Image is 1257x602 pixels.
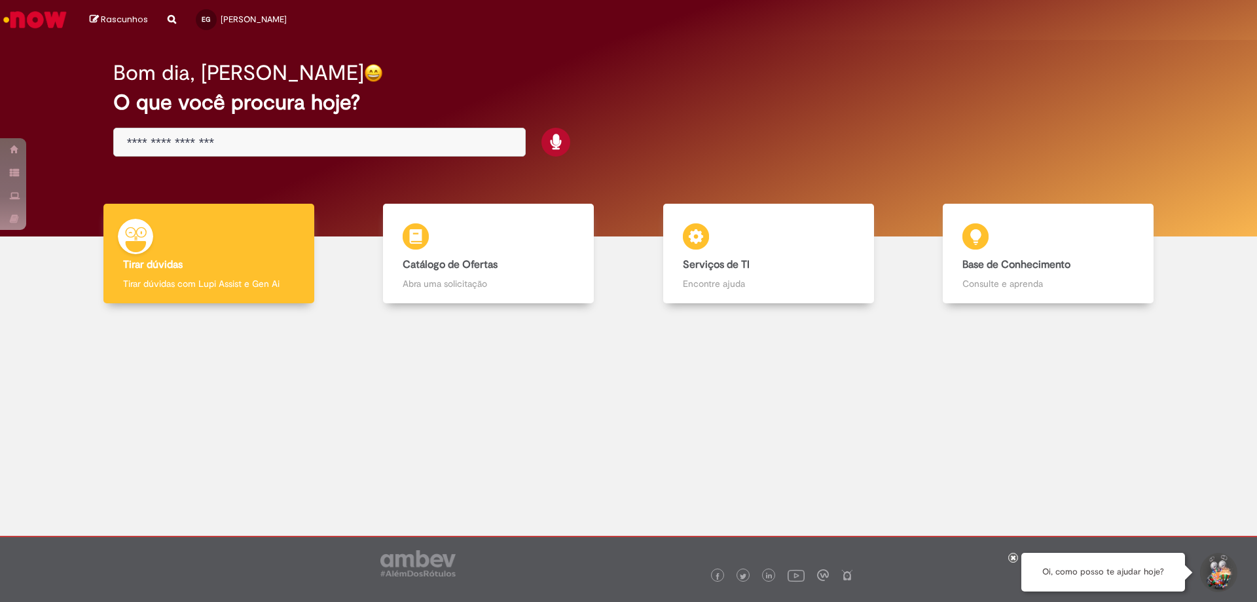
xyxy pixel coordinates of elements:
[766,573,773,580] img: logo_footer_linkedin.png
[380,550,456,576] img: logo_footer_ambev_rotulo_gray.png
[841,569,853,581] img: logo_footer_naosei.png
[740,573,746,580] img: logo_footer_twitter.png
[962,258,1070,271] b: Base de Conhecimento
[221,14,287,25] span: [PERSON_NAME]
[123,258,183,271] b: Tirar dúvidas
[628,204,909,304] a: Serviços de TI Encontre ajuda
[403,277,574,290] p: Abra uma solicitação
[69,204,349,304] a: Tirar dúvidas Tirar dúvidas com Lupi Assist e Gen Ai
[113,91,1144,114] h2: O que você procura hoje?
[202,15,210,24] span: EG
[909,204,1189,304] a: Base de Conhecimento Consulte e aprenda
[90,14,148,26] a: Rascunhos
[1,7,69,33] img: ServiceNow
[788,567,805,584] img: logo_footer_youtube.png
[1198,553,1237,592] button: Iniciar Conversa de Suporte
[113,62,364,85] h2: Bom dia, [PERSON_NAME]
[683,258,750,271] b: Serviços de TI
[349,204,629,304] a: Catálogo de Ofertas Abra uma solicitação
[1021,553,1185,592] div: Oi, como posso te ajudar hoje?
[962,277,1134,290] p: Consulte e aprenda
[101,13,148,26] span: Rascunhos
[683,277,854,290] p: Encontre ajuda
[364,64,383,83] img: happy-face.png
[123,277,295,290] p: Tirar dúvidas com Lupi Assist e Gen Ai
[817,569,829,581] img: logo_footer_workplace.png
[714,573,721,580] img: logo_footer_facebook.png
[403,258,498,271] b: Catálogo de Ofertas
